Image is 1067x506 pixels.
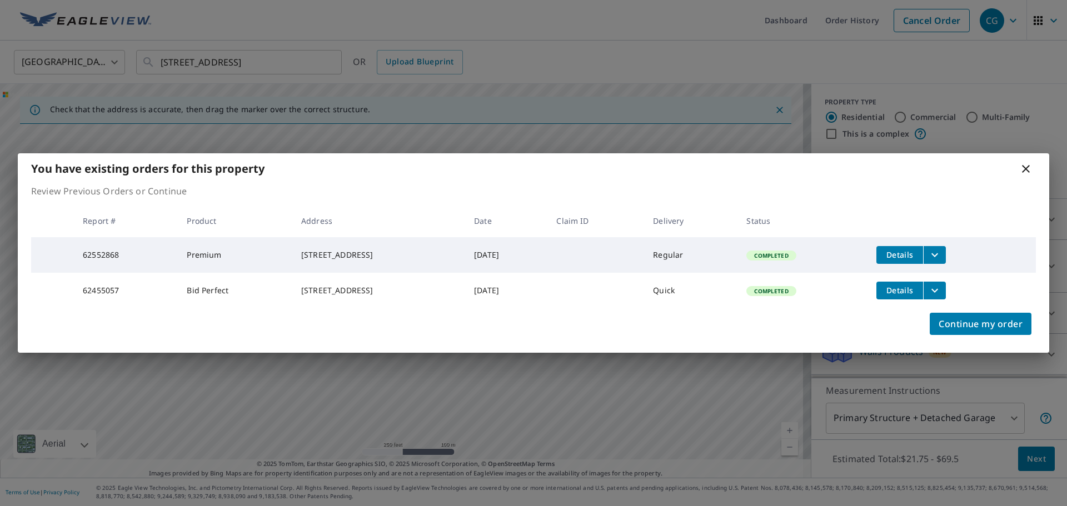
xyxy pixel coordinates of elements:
button: filesDropdownBtn-62455057 [923,282,946,299]
td: 62455057 [74,273,178,308]
span: Completed [747,252,795,259]
th: Delivery [644,204,737,237]
span: Details [883,285,916,295]
span: Continue my order [939,316,1023,332]
td: Premium [178,237,292,273]
th: Product [178,204,292,237]
span: Completed [747,287,795,295]
td: Bid Perfect [178,273,292,308]
p: Review Previous Orders or Continue [31,184,1036,198]
td: Quick [644,273,737,308]
th: Report # [74,204,178,237]
button: detailsBtn-62455057 [876,282,923,299]
button: detailsBtn-62552868 [876,246,923,264]
th: Status [737,204,867,237]
td: Regular [644,237,737,273]
td: 62552868 [74,237,178,273]
div: [STREET_ADDRESS] [301,285,456,296]
b: You have existing orders for this property [31,161,265,176]
td: [DATE] [465,273,547,308]
div: [STREET_ADDRESS] [301,249,456,260]
td: [DATE] [465,237,547,273]
th: Claim ID [547,204,644,237]
button: filesDropdownBtn-62552868 [923,246,946,264]
th: Address [292,204,465,237]
th: Date [465,204,547,237]
span: Details [883,249,916,260]
button: Continue my order [930,313,1031,335]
